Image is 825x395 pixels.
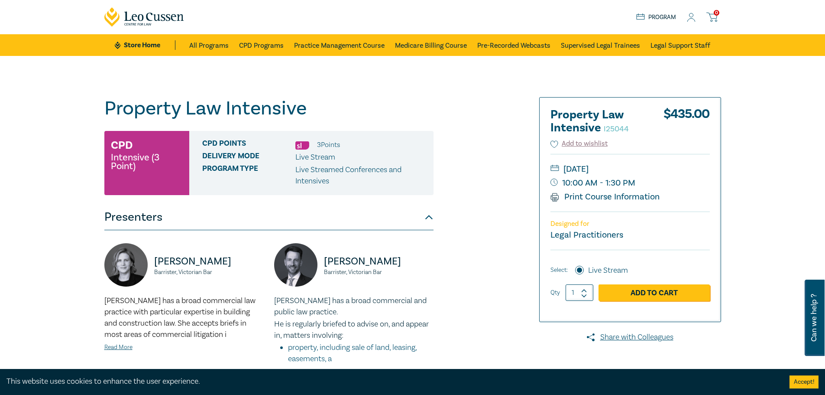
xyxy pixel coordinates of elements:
a: Supervised Legal Trainees [561,34,640,56]
h1: Property Law Intensive [104,97,434,120]
span: Delivery Mode [202,152,295,163]
a: Share with Colleagues [539,332,721,343]
p: [PERSON_NAME] [324,255,434,268]
a: Print Course Information [550,191,660,202]
p: Live Streamed Conferences and Intensives [295,164,427,187]
a: Add to Cart [599,284,710,301]
a: All Programs [189,34,229,56]
li: 3 Point s [317,139,340,150]
div: This website uses cookies to enhance the user experience. [6,376,776,387]
button: Presenters [104,204,434,230]
small: I25044 [604,124,629,134]
img: https://s3.ap-southeast-2.amazonaws.com/leo-cussen-store-production-content/Contacts/Kahlia%20She... [104,243,148,287]
a: Medicare Billing Course [395,34,467,56]
small: Legal Practitioners [550,229,623,241]
p: Designed for [550,220,710,228]
div: $ 435.00 [663,108,710,139]
a: Program [636,13,676,22]
label: Live Stream [588,265,628,276]
a: Read More [104,343,133,351]
p: He is regularly briefed to advise on, and appear in, matters involving: [274,319,434,341]
span: [PERSON_NAME] has a broad commercial law practice with particular expertise in building and const... [104,296,256,340]
input: 1 [566,284,593,301]
a: CPD Programs [239,34,284,56]
p: [PERSON_NAME] [154,255,264,268]
span: CPD Points [202,139,295,150]
small: [DATE] [550,162,710,176]
small: Intensive (3 Point) [111,153,183,170]
a: Legal Support Staff [650,34,710,56]
span: 0 [714,10,719,16]
a: Store Home [115,40,175,50]
span: Program type [202,164,295,187]
button: Accept cookies [789,375,819,388]
a: Pre-Recorded Webcasts [477,34,550,56]
img: https://s3.ap-southeast-2.amazonaws.com/leo-cussen-store-production-content/Contacts/Tom%20Egan/T... [274,243,317,287]
small: Barrister, Victorian Bar [324,269,434,275]
h2: Property Law Intensive [550,108,646,134]
span: Select: [550,265,568,275]
p: [PERSON_NAME] has a broad commercial and public law practice. [274,295,434,318]
h3: CPD [111,137,133,153]
label: Qty [550,288,560,297]
small: 10:00 AM - 1:30 PM [550,176,710,190]
img: Substantive Law [295,141,309,150]
span: Can we help ? [810,285,818,351]
a: Practice Management Course [294,34,385,56]
span: Live Stream [295,152,335,162]
li: property, including sale of land, leasing, easements, a [288,342,434,365]
small: Barrister, Victorian Bar [154,269,264,275]
button: Add to wishlist [550,139,608,149]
